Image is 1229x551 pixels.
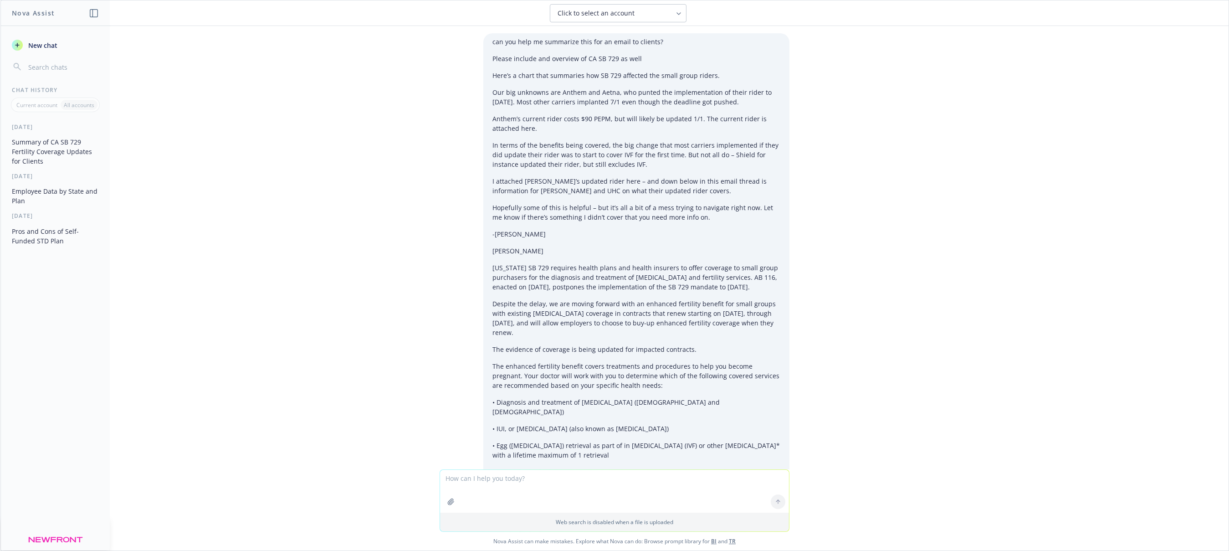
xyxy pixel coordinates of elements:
h1: Nova Assist [12,8,55,18]
p: The evidence of coverage is being updated for impacted contracts. [492,345,780,354]
p: In terms of the benefits being covered, the big change that most carriers implemented if they did... [492,140,780,169]
p: Please include and overview of CA SB 729 as well [492,54,780,63]
button: Click to select an account [550,4,686,22]
p: -[PERSON_NAME] [492,229,780,239]
div: Chat History [1,86,110,94]
button: Summary of CA SB 729 Fertility Coverage Updates for Clients [8,134,102,169]
p: • Diagnosis and treatment of [MEDICAL_DATA] ([DEMOGRAPHIC_DATA] and [DEMOGRAPHIC_DATA]) [492,397,780,417]
div: [DATE] [1,212,110,220]
p: The enhanced fertility benefit covers treatments and procedures to help you become pregnant. Your... [492,361,780,390]
button: Employee Data by State and Plan [8,184,102,208]
div: [DATE] [1,123,110,131]
p: I attached [PERSON_NAME]’s updated rider here – and down below in this email thread is informatio... [492,176,780,196]
a: TR [729,537,736,545]
span: Click to select an account [558,9,635,18]
p: • IUI, or [MEDICAL_DATA] (also known as [MEDICAL_DATA]) [492,424,780,433]
button: Pros and Cons of Self-Funded STD Plan [8,224,102,248]
p: Anthem’s current rider costs $90 PEPM, but will likely be updated 1/1. The current rider is attac... [492,114,780,133]
p: Current account [16,101,57,109]
p: • Egg ([MEDICAL_DATA]) retrieval as part of in [MEDICAL_DATA] (IVF) or other [MEDICAL_DATA]* with... [492,441,780,460]
p: [PERSON_NAME] [492,246,780,256]
p: can you help me summarize this for an email to clients? [492,37,780,46]
p: Web search is disabled when a file is uploaded [446,518,783,526]
p: Hopefully some of this is helpful – but it’s all a bit of a mess trying to navigate right now. Le... [492,203,780,222]
p: [US_STATE] SB 729 requires health plans and health insurers to offer coverage to small group purc... [492,263,780,292]
span: New chat [26,41,57,50]
span: Nova Assist can make mistakes. Explore what Nova can do: Browse prompt library for and [4,532,1225,551]
p: All accounts [64,101,94,109]
button: New chat [8,37,102,53]
a: BI [711,537,717,545]
p: Here’s a chart that summaries how SB 729 affected the small group riders. [492,71,780,80]
p: Despite the delay, we are moving forward with an enhanced fertility benefit for small groups with... [492,299,780,337]
input: Search chats [26,61,99,73]
p: • Embryo transfer from fresh or cryopreserved embryos (as part of IVF) with a lifetime maximum of... [492,467,780,486]
div: [DATE] [1,172,110,180]
p: Our big unknowns are Anthem and Aetna, who punted the implementation of their rider to [DATE]. Mo... [492,88,780,107]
